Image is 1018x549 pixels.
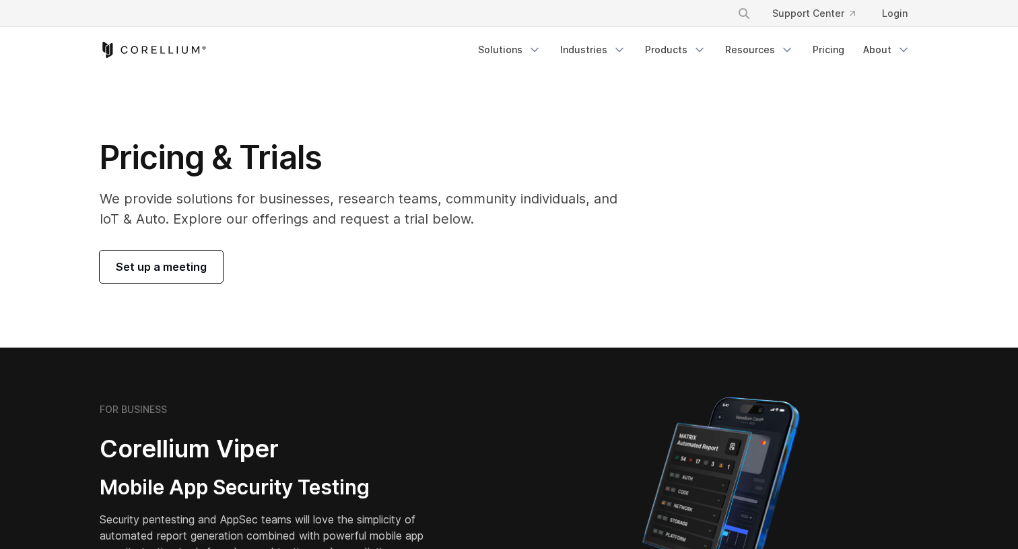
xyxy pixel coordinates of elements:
span: Set up a meeting [116,259,207,275]
div: Navigation Menu [721,1,918,26]
h1: Pricing & Trials [100,137,636,178]
button: Search [732,1,756,26]
a: Solutions [470,38,549,62]
a: About [855,38,918,62]
a: Login [871,1,918,26]
a: Resources [717,38,802,62]
p: We provide solutions for businesses, research teams, community individuals, and IoT & Auto. Explo... [100,189,636,229]
a: Set up a meeting [100,251,223,283]
h2: Corellium Viper [100,434,444,464]
a: Pricing [805,38,852,62]
h6: FOR BUSINESS [100,403,167,416]
a: Support Center [761,1,866,26]
h3: Mobile App Security Testing [100,475,444,500]
a: Products [637,38,714,62]
div: Navigation Menu [470,38,918,62]
a: Corellium Home [100,42,207,58]
a: Industries [552,38,634,62]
